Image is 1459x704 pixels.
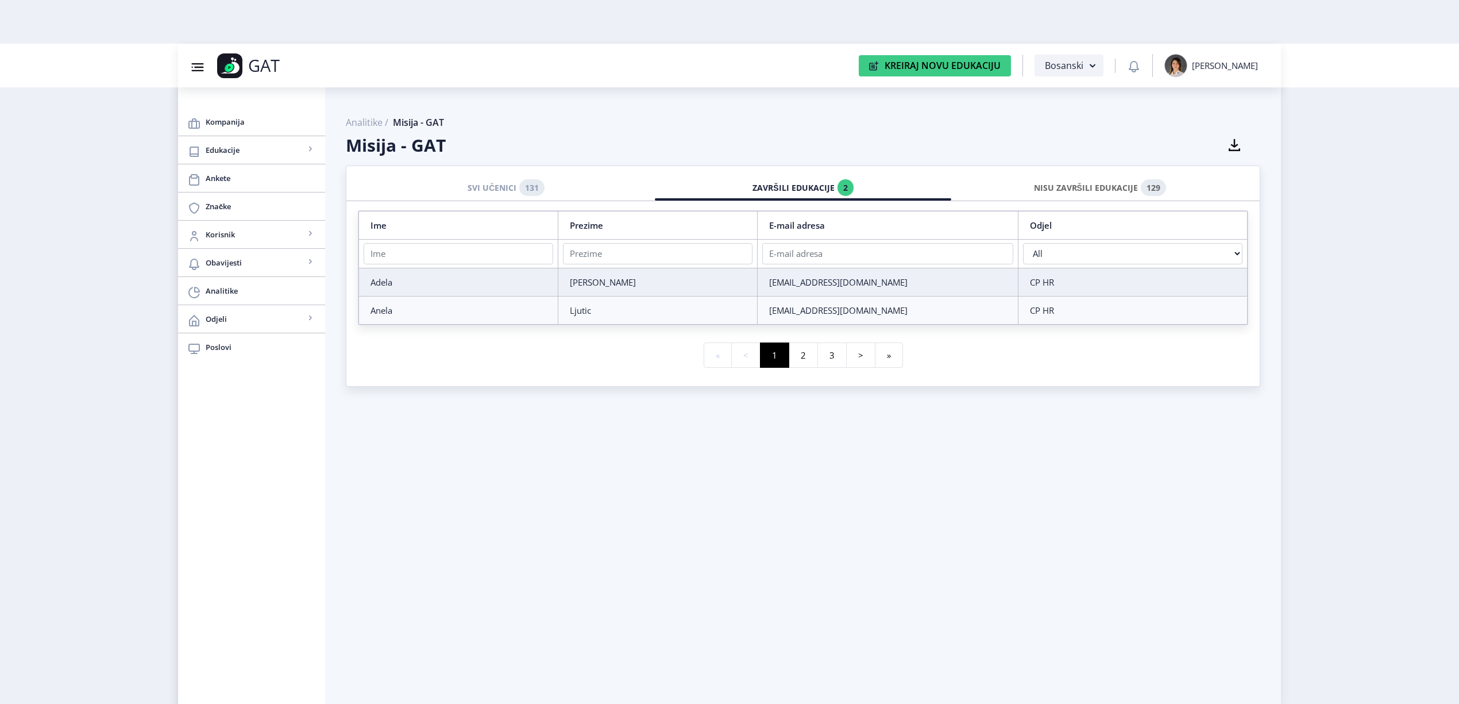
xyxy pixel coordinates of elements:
button: > [846,343,875,368]
span: Edukacije [206,143,304,157]
div: Ljutic [570,305,746,316]
a: 131 [519,179,545,196]
a: 129 [1141,179,1166,196]
a: Ime [370,220,387,231]
img: create-new-education-icon.svg [869,61,879,71]
a: E-mail adresa [769,220,825,231]
div: [EMAIL_ADDRESS][DOMAIN_NAME] [769,276,1006,288]
a: Značke [178,193,325,220]
span: Kompanija [206,115,316,129]
span: Misija - GAT [393,117,444,128]
span: Analitike / [346,117,388,128]
button: 1 [760,343,789,368]
a: Ankete [178,164,325,192]
a: Kompanija [178,108,325,136]
a: 2 [837,179,854,196]
span: Ankete [206,171,316,185]
a: Odjeli [178,305,325,333]
span: Značke [206,199,316,213]
a: Edukacije [178,136,325,164]
a: Korisnik [178,221,325,248]
input: Prezime [563,243,752,264]
nb-icon: Preuzmite kao CSV [1226,135,1243,152]
span: Poslovi [206,340,316,354]
div: [PERSON_NAME] [570,276,746,288]
div: [EMAIL_ADDRESS][DOMAIN_NAME] [769,305,1006,316]
div: [PERSON_NAME] [1192,60,1258,71]
button: 3 [817,343,847,368]
div: NISU ZAVRŠILI EDUKACIJE [960,175,1240,201]
button: Bosanski [1035,55,1103,76]
button: 2 [789,343,818,368]
div: Anela [370,305,546,316]
span: Odjeli [206,312,304,326]
div: Adela [370,276,546,288]
input: E-mail adresa [762,243,1013,264]
div: SVI UČENICI [366,175,646,201]
a: Analitike [178,277,325,305]
p: GAT [248,60,280,71]
a: Prezime [570,220,603,231]
div: ZAVRŠILI EDUKACIJE [663,175,943,201]
button: Kreiraj Novu Edukaciju [859,55,1011,76]
a: Odjel [1030,220,1052,231]
a: Obavijesti [178,249,325,276]
a: GAT [217,53,353,78]
span: Misija - GAT [346,128,446,157]
span: Analitike [206,284,316,298]
div: CP HR [1030,276,1236,288]
a: Poslovi [178,333,325,361]
span: Korisnik [206,228,304,241]
div: CP HR [1030,305,1236,316]
input: Ime [364,243,553,264]
span: Obavijesti [206,256,304,270]
button: » [875,343,903,368]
